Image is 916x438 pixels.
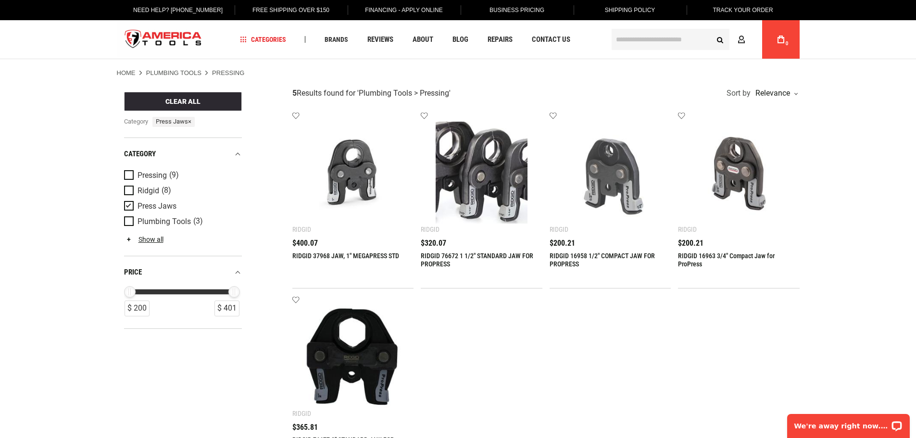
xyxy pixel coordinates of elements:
a: Press Jaws [124,201,239,212]
span: Press Jaws [152,117,195,127]
a: Categories [236,33,290,46]
a: store logo [117,22,210,58]
img: RIDGID 76672 1 1/2 [430,122,533,224]
span: Reviews [367,36,393,43]
span: Plumbing Tools [138,217,191,226]
a: Contact Us [527,33,575,46]
a: Blog [448,33,473,46]
img: RIDGID 37968 JAW, 1 [302,122,404,224]
span: Ridgid [138,187,159,195]
img: RIDGID 16963 3/4 [688,122,790,224]
span: Shipping Policy [605,7,655,13]
span: Pressing [138,171,167,180]
iframe: LiveChat chat widget [781,408,916,438]
a: 0 [772,20,790,59]
a: About [408,33,438,46]
span: Categories [240,36,286,43]
img: America Tools [117,22,210,58]
a: Plumbing Tools (3) [124,216,239,227]
span: category [124,117,149,127]
div: $ 200 [125,300,150,316]
a: RIDGID 16958 1/2" COMPACT JAW FOR PROPRESS [550,252,655,268]
strong: 5 [292,88,297,98]
div: category [124,148,242,161]
a: Show all [124,236,163,243]
span: Contact Us [532,36,570,43]
span: $320.07 [421,239,446,247]
img: RIDGID 16958 1/2 [559,122,662,224]
img: RIDGID 76677 2 [302,305,404,408]
a: Brands [320,33,352,46]
span: 0 [786,41,789,46]
span: Sort by [727,89,751,97]
span: Plumbing Tools > Pressing [359,88,449,98]
div: Ridgid [550,225,568,233]
span: Brands [325,36,348,43]
div: Relevance [753,89,797,97]
span: Blog [452,36,468,43]
span: × [188,118,191,125]
span: $200.21 [678,239,703,247]
div: Ridgid [292,410,311,417]
strong: Pressing [212,69,244,76]
a: Ridgid (8) [124,186,239,196]
span: (9) [169,171,179,179]
span: (3) [193,217,203,225]
button: Clear All [124,92,242,111]
div: $ 401 [214,300,239,316]
button: Search [711,30,729,49]
a: Home [117,69,136,77]
span: $200.21 [550,239,575,247]
div: Ridgid [678,225,697,233]
span: $365.81 [292,424,318,431]
a: RIDGID 76672 1 1/2" STANDARD JAW FOR PROPRESS [421,252,533,268]
a: Pressing (9) [124,170,239,181]
div: Ridgid [421,225,439,233]
span: Repairs [488,36,513,43]
span: About [413,36,433,43]
div: Product Filters [124,138,242,329]
span: (8) [162,187,171,195]
a: Repairs [483,33,517,46]
a: RIDGID 37968 JAW, 1" MEGAPRESS STD [292,252,399,260]
div: Ridgid [292,225,311,233]
a: Reviews [363,33,398,46]
a: Plumbing Tools [146,69,201,77]
span: $400.07 [292,239,318,247]
div: price [124,266,242,279]
a: RIDGID 16963 3/4" Compact Jaw for ProPress [678,252,775,268]
div: Results found for ' ' [292,88,451,99]
span: Press Jaws [138,202,176,211]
